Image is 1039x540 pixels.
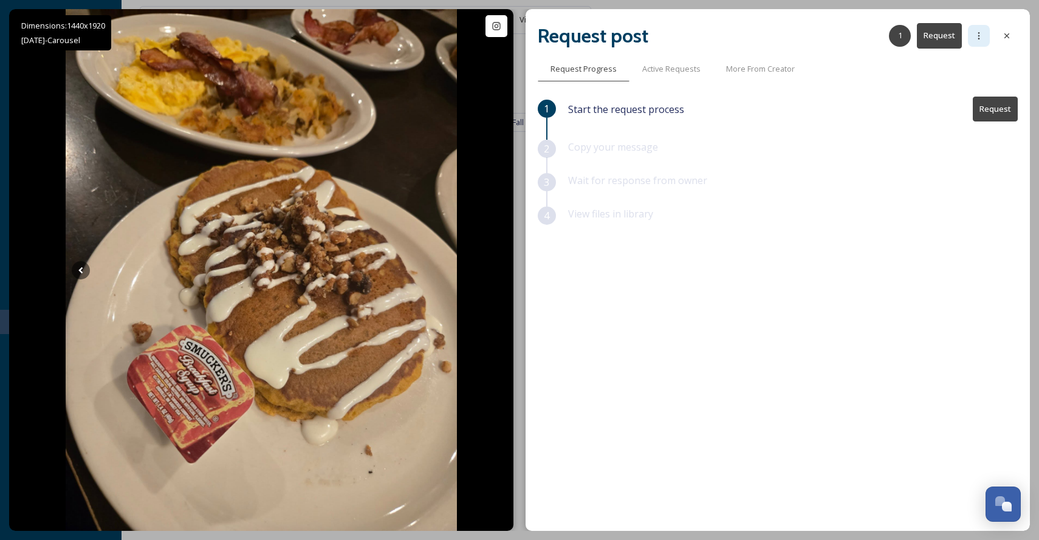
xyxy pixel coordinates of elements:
span: Start the request process [568,102,684,117]
span: Active Requests [642,63,701,75]
span: 4 [544,208,549,223]
span: 1 [544,101,549,116]
button: Request [917,23,962,48]
span: View files in library [568,207,653,220]
span: 3 [544,175,549,190]
h2: Request post [538,21,648,50]
img: If you are ever in the #lehighvalley in PA during the fall you should stop at diner248 for their ... [66,9,457,531]
span: More From Creator [726,63,795,75]
span: [DATE] - Carousel [21,35,80,46]
span: Copy your message [568,140,658,154]
span: Dimensions: 1440 x 1920 [21,20,105,31]
span: Request Progress [550,63,617,75]
span: 2 [544,142,549,156]
span: 1 [898,30,902,41]
span: Wait for response from owner [568,174,707,187]
button: Open Chat [986,487,1021,522]
button: Request [973,97,1018,121]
